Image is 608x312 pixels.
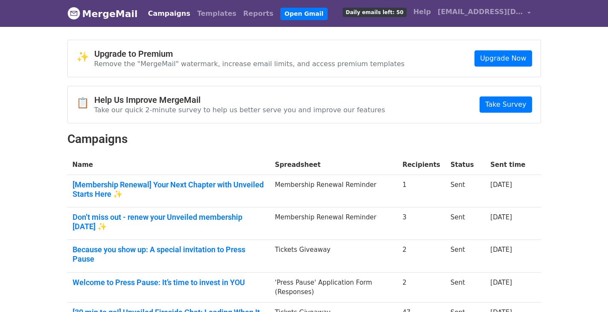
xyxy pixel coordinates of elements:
a: Because you show up: A special invitation to Press Pause [73,245,265,263]
a: [Membership Renewal] Your Next Chapter with Unveiled Starts Here ✨ [73,180,265,198]
a: [DATE] [490,213,512,221]
a: Open Gmail [280,8,328,20]
span: [EMAIL_ADDRESS][DOMAIN_NAME] [438,7,523,17]
a: [DATE] [490,279,512,286]
a: Campaigns [145,5,194,22]
a: MergeMail [67,5,138,23]
td: Tickets Giveaway [270,240,397,272]
span: 📋 [76,97,94,109]
td: 2 [397,240,445,272]
td: 1 [397,175,445,207]
h4: Help Us Improve MergeMail [94,95,385,105]
a: Upgrade Now [474,50,532,67]
th: Sent time [485,155,530,175]
h2: Campaigns [67,132,541,146]
h4: Upgrade to Premium [94,49,405,59]
td: Membership Renewal Reminder [270,175,397,207]
td: Membership Renewal Reminder [270,207,397,240]
a: Welcome to Press Pause: It’s time to invest in YOU [73,278,265,287]
th: Name [67,155,270,175]
a: Templates [194,5,240,22]
td: Sent [445,272,486,302]
img: MergeMail logo [67,7,80,20]
span: Daily emails left: 50 [343,8,406,17]
td: Sent [445,207,486,240]
th: Recipients [397,155,445,175]
a: Reports [240,5,277,22]
a: Don’t miss out - renew your Unveiled membership [DATE] ✨ [73,213,265,231]
a: [EMAIL_ADDRESS][DOMAIN_NAME] [434,3,534,23]
td: 'Press Pause' Application Form (Responses) [270,272,397,302]
a: Daily emails left: 50 [339,3,410,20]
th: Spreadsheet [270,155,397,175]
a: [DATE] [490,246,512,254]
td: 2 [397,272,445,302]
p: Take our quick 2-minute survey to help us better serve you and improve our features [94,105,385,114]
a: Take Survey [480,96,532,113]
th: Status [445,155,486,175]
td: Sent [445,175,486,207]
p: Remove the "MergeMail" watermark, increase email limits, and access premium templates [94,59,405,68]
td: Sent [445,240,486,272]
a: [DATE] [490,181,512,189]
td: 3 [397,207,445,240]
a: Help [410,3,434,20]
span: ✨ [76,51,94,63]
